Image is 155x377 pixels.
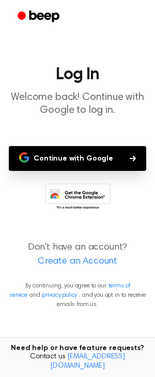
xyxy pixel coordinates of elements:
a: Beep [10,7,69,27]
a: Create an Account [10,255,145,269]
p: By continuing, you agree to our and , and you opt in to receive emails from us. [8,281,147,309]
a: [EMAIL_ADDRESS][DOMAIN_NAME] [50,353,125,370]
a: privacy policy [42,292,77,298]
span: Contact us [6,353,149,371]
p: Welcome back! Continue with Google to log in. [8,91,147,117]
button: Continue with Google [9,146,146,171]
h1: Log In [8,66,147,83]
p: Don't have an account? [8,241,147,269]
